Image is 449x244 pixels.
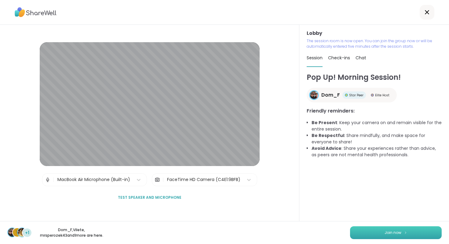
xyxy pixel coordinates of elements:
[16,228,19,236] span: V
[345,94,348,97] img: Star Peer
[350,226,442,239] button: Join now
[307,55,323,61] span: Session
[312,145,442,158] li: : Share your experiences rather than advice, as peers are not mental health professionals.
[312,132,344,139] b: Be Respectful
[45,174,50,186] img: Microphone
[53,174,54,186] span: |
[307,88,397,102] a: Dom_FDom_FStar PeerStar PeerElite HostElite Host
[115,191,184,204] button: Test speaker and microphone
[37,227,106,238] p: Dom_F , Vilete , mrsperozek43 and 1 more are here.
[371,94,374,97] img: Elite Host
[375,93,389,98] span: Elite Host
[57,176,130,183] div: MacBook Air Microphone (Built-in)
[312,120,442,132] li: : Keep your camera on and remain visible for the entire session.
[307,30,442,37] h3: Lobby
[18,228,26,237] img: mrsperozek43
[162,174,164,186] span: |
[15,5,57,19] img: ShareWell Logo
[312,145,341,151] b: Avoid Advice
[307,72,442,83] h1: Pop Up! Morning Session!
[167,176,240,183] div: FaceTime HD Camera (C4E1:9BFB)
[307,38,442,49] p: The session room is now open. You can join the group now or will be automatically entered five mi...
[310,91,318,99] img: Dom_F
[312,132,442,145] li: : Share mindfully, and make space for everyone to share!
[155,174,160,186] img: Camera
[8,228,16,237] img: Dom_F
[321,91,340,99] span: Dom_F
[312,120,337,126] b: Be Present
[404,231,407,234] img: ShareWell Logomark
[328,55,350,61] span: Check-ins
[25,230,29,236] span: +1
[385,230,401,235] span: Join now
[349,93,363,98] span: Star Peer
[307,107,442,115] h3: Friendly reminders:
[118,195,181,200] span: Test speaker and microphone
[356,55,366,61] span: Chat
